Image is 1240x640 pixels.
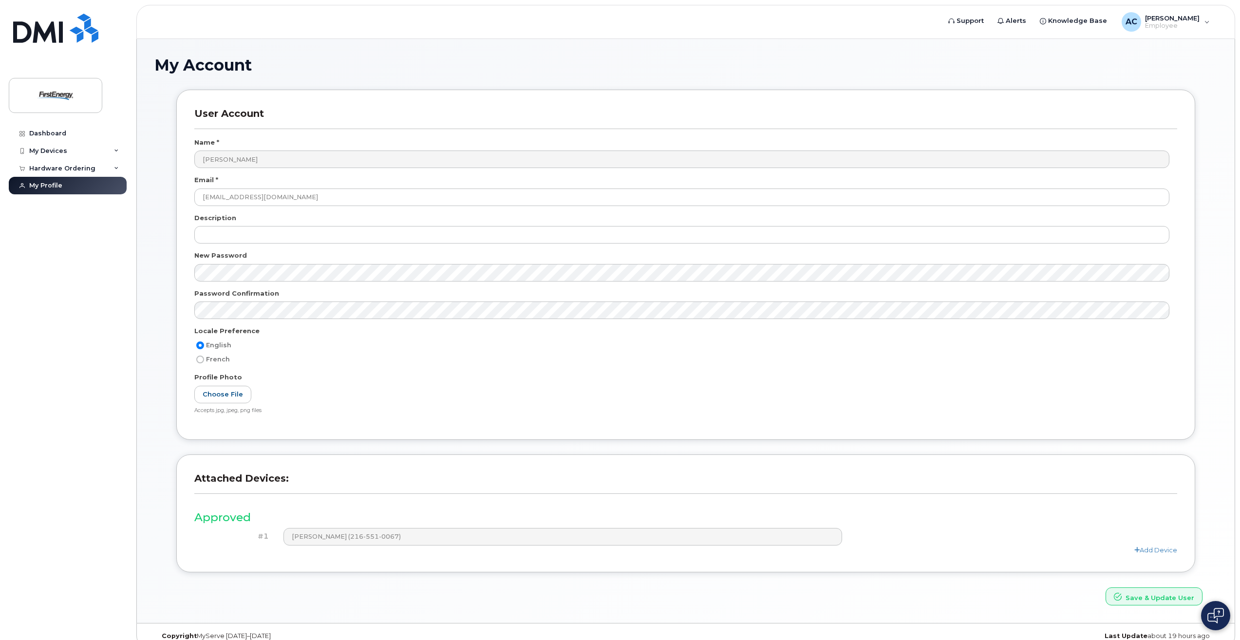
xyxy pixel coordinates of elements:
label: New Password [194,251,247,260]
h3: Approved [194,511,1177,524]
label: Email * [194,175,218,185]
img: Open chat [1207,608,1224,623]
h4: #1 [202,532,269,541]
strong: Last Update [1105,632,1147,640]
label: Description [194,213,236,223]
label: Locale Preference [194,326,260,336]
div: MyServe [DATE]–[DATE] [154,632,508,640]
h1: My Account [154,56,1217,74]
span: French [206,356,230,363]
div: about 19 hours ago [863,632,1217,640]
a: Add Device [1134,546,1177,554]
span: English [206,341,231,349]
input: French [196,356,204,363]
label: Profile Photo [194,373,242,382]
h3: Attached Devices: [194,472,1177,493]
label: Password Confirmation [194,289,279,298]
label: Choose File [194,386,251,404]
button: Save & Update User [1106,587,1202,605]
input: English [196,341,204,349]
strong: Copyright [162,632,197,640]
h3: User Account [194,108,1177,129]
label: Name * [194,138,219,147]
div: Accepts jpg, jpeg, png files [194,407,1169,414]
